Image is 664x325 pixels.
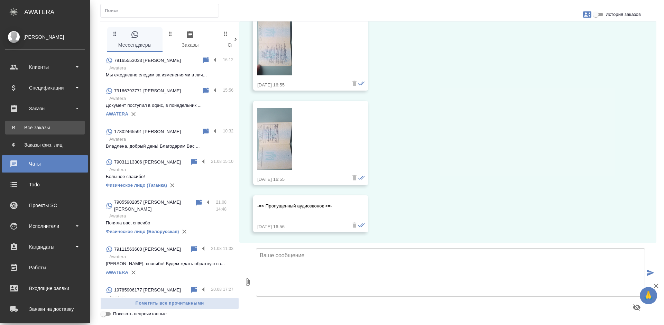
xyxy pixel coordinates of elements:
[106,220,233,226] p: Поняла вас, спасибо
[211,158,233,165] p: 21.08 15:10
[5,200,85,211] div: Проекты SC
[5,62,85,72] div: Клиенты
[167,30,174,37] svg: Зажми и перетащи, чтобы поменять порядок вкладок
[114,246,181,253] p: 79111563600 [PERSON_NAME]
[5,83,85,93] div: Спецификации
[222,30,229,37] svg: Зажми и перетащи, чтобы поменять порядок вкладок
[100,52,239,83] div: 79165553033 [PERSON_NAME]16:12AwateraМы ежедневно следим за изменениями в лич...
[2,280,88,297] a: Входящие заявки
[105,6,219,16] input: Поиск
[109,213,233,220] p: Awatera
[9,124,81,131] div: Все заказы
[113,310,167,317] span: Показать непрочитанные
[24,5,90,19] div: AWATERA
[128,267,139,278] button: Удалить привязку
[128,109,139,119] button: Удалить привязку
[106,270,128,275] a: AWATERA
[2,155,88,173] a: Чаты
[100,83,239,123] div: 79166793771 [PERSON_NAME]15:56AwateraДокумент поступил в офис, в понедельник ...AWATERA
[167,180,177,191] button: Удалить привязку
[100,282,239,323] div: 19785906177 [PERSON_NAME]20.08 17:27AwateraДокументы готовы, можете подойти.AWATERA
[106,143,233,150] p: Владлена, добрый день! Благодарим Вас ...
[112,30,118,37] svg: Зажми и перетащи, чтобы поменять порядок вкладок
[114,199,195,213] p: 79055902857 [PERSON_NAME] [PERSON_NAME]
[628,299,645,316] button: Предпросмотр
[211,245,233,252] p: 21.08 11:33
[2,259,88,276] a: Работы
[114,287,181,294] p: 19785906177 [PERSON_NAME]
[114,128,181,135] p: 17802465591 [PERSON_NAME]
[114,159,181,166] p: 79031113306 [PERSON_NAME]
[106,229,179,234] a: Физическое лицо (Белорусская)
[257,14,292,75] img: Thumbnail
[100,297,239,309] button: Пометить все прочитанными
[222,30,269,49] span: Спецификации
[5,304,85,314] div: Заявки на доставку
[9,141,81,148] div: Заказы физ. лиц
[5,138,85,152] a: ФЗаказы физ. лиц
[202,128,210,136] div: Пометить непрочитанным
[643,288,654,303] span: 🙏
[109,294,233,301] p: Awatera
[257,108,292,170] img: Thumbnail
[640,287,657,304] button: 🙏
[202,56,210,65] div: Пометить непрочитанным
[2,300,88,318] a: Заявки на доставку
[179,226,190,237] button: Удалить привязку
[114,87,181,94] p: 79166793771 [PERSON_NAME]
[100,123,239,154] div: 17802465591 [PERSON_NAME]10:32AwateraВладлена, добрый день! Благодарим Вас ...
[211,286,233,293] p: 20.08 17:27
[216,199,234,213] p: 21.08 14:48
[114,57,181,64] p: 79165553033 [PERSON_NAME]
[109,136,233,143] p: Awatera
[100,241,239,282] div: 79111563600 [PERSON_NAME]21.08 11:33Awatera[PERSON_NAME], спасибо! Будем ждать обратную св...AWATERA
[5,103,85,114] div: Заказы
[100,195,239,241] div: 79055902857 [PERSON_NAME] [PERSON_NAME]21.08 14:48AwateraПоняла вас, спасибоФизическое лицо (Бело...
[109,65,233,72] p: Awatera
[109,166,233,173] p: Awatera
[167,30,214,49] span: Заказы
[104,299,235,307] span: Пометить все прочитанными
[106,173,233,180] p: Большое спасибо!
[5,242,85,252] div: Кандидаты
[257,82,344,89] div: [DATE] 16:55
[106,183,167,188] a: Физическое лицо (Таганка)
[190,245,198,253] div: Пометить непрочитанным
[5,262,85,273] div: Работы
[195,199,203,207] div: Пометить непрочитанным
[109,253,233,260] p: Awatera
[106,72,233,78] p: Мы ежедневно следим за изменениями в лич...
[579,6,596,23] button: Заявки
[202,87,210,95] div: Пометить непрочитанным
[106,260,233,267] p: [PERSON_NAME], спасибо! Будем ждать обратную св...
[223,128,233,134] p: 10:32
[109,95,233,102] p: Awatera
[257,223,344,230] div: [DATE] 16:56
[5,159,85,169] div: Чаты
[111,30,158,49] span: Мессенджеры
[5,179,85,190] div: Todo
[100,154,239,195] div: 79031113306 [PERSON_NAME]21.08 15:10AwateraБольшое спасибо!Физическое лицо (Таганка)
[257,176,344,183] div: [DATE] 16:55
[5,221,85,231] div: Исполнители
[106,111,128,117] a: AWATERA
[190,286,198,294] div: Пометить непрочитанным
[223,56,233,63] p: 16:12
[5,283,85,294] div: Входящие заявки
[190,158,198,166] div: Пометить непрочитанным
[2,176,88,193] a: Todo
[257,203,344,210] p: -=< Пропущенный аудиозвонок >=-
[106,102,233,109] p: Документ поступил в офис, в понедельник ...
[606,11,641,18] span: История заказов
[5,121,85,134] a: ВВсе заказы
[223,87,233,94] p: 15:56
[2,197,88,214] a: Проекты SC
[5,33,85,41] div: [PERSON_NAME]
